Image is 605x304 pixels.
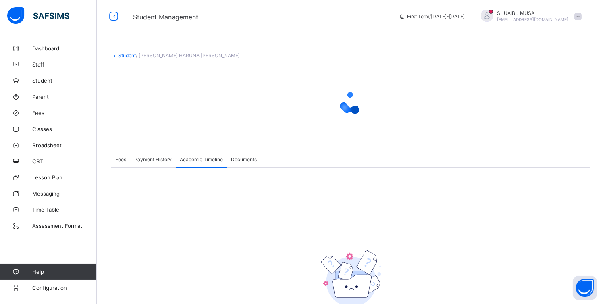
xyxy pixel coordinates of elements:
span: Assessment Format [32,223,97,229]
span: Parent [32,94,97,100]
span: / [PERSON_NAME] HARUNA [PERSON_NAME] [136,52,240,58]
span: Documents [231,156,257,162]
span: Help [32,269,96,275]
span: Classes [32,126,97,132]
span: Payment History [134,156,172,162]
span: Time Table [32,206,97,213]
img: safsims [7,7,69,24]
span: session/term information [399,13,465,19]
span: Broadsheet [32,142,97,148]
span: CBT [32,158,97,164]
span: Student [32,77,97,84]
button: Open asap [573,276,597,300]
div: SHUAIBUMUSA [473,10,586,23]
span: Lesson Plan [32,174,97,181]
span: [EMAIL_ADDRESS][DOMAIN_NAME] [497,17,568,22]
span: Fees [32,110,97,116]
span: Academic Timeline [180,156,223,162]
span: Messaging [32,190,97,197]
span: Configuration [32,285,96,291]
a: Student [118,52,136,58]
span: Fees [115,156,126,162]
span: SHUAIBU MUSA [497,10,568,16]
span: Dashboard [32,45,97,52]
span: Student Management [133,13,198,21]
span: Staff [32,61,97,68]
